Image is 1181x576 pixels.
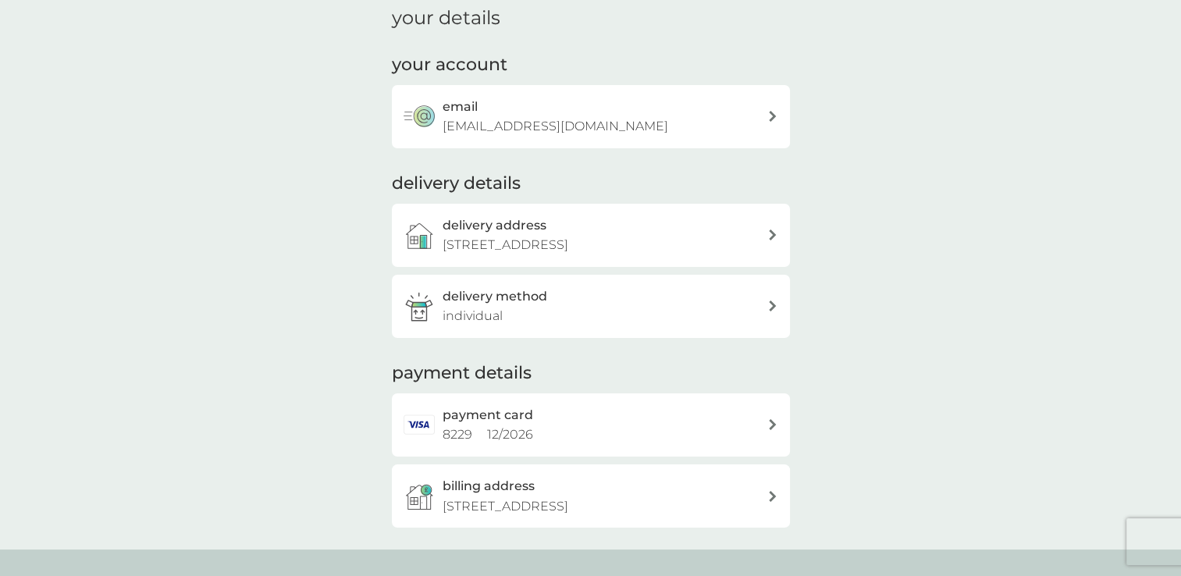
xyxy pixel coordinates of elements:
[443,97,478,117] h3: email
[392,275,790,338] a: delivery methodindividual
[443,215,546,236] h3: delivery address
[443,306,503,326] p: individual
[392,361,532,386] h2: payment details
[443,116,668,137] p: [EMAIL_ADDRESS][DOMAIN_NAME]
[392,7,500,30] h1: your details
[443,286,547,307] h3: delivery method
[443,496,568,517] p: [STREET_ADDRESS]
[392,53,507,77] h2: your account
[392,393,790,457] a: payment card8229 12/2026
[443,235,568,255] p: [STREET_ADDRESS]
[443,405,533,425] h2: payment card
[392,172,521,196] h2: delivery details
[487,427,533,442] span: 12 / 2026
[443,427,472,442] span: 8229
[392,204,790,267] a: delivery address[STREET_ADDRESS]
[392,464,790,528] button: billing address[STREET_ADDRESS]
[392,85,790,148] button: email[EMAIL_ADDRESS][DOMAIN_NAME]
[443,476,535,496] h3: billing address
